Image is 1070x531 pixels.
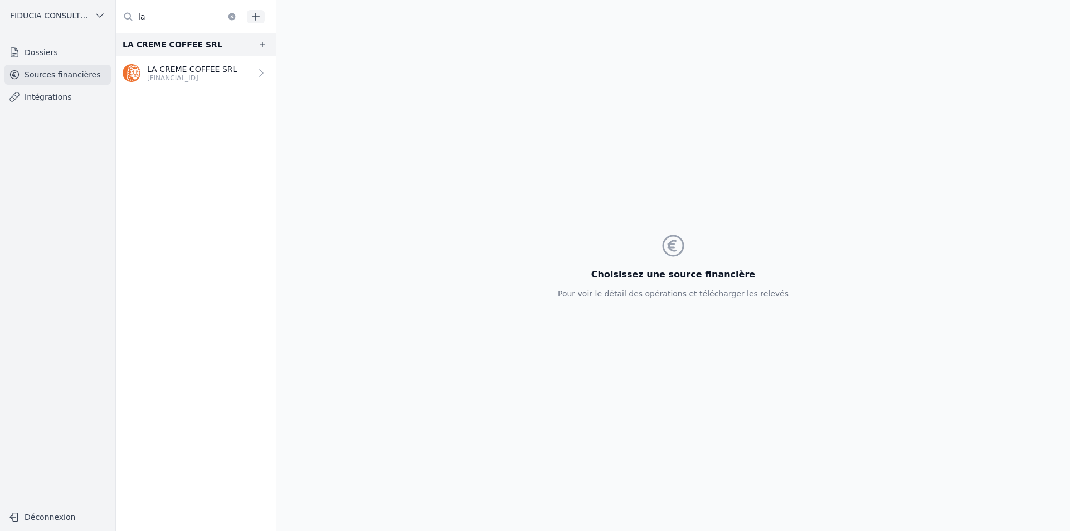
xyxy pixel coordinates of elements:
h3: Choisissez une source financière [558,268,789,281]
p: Pour voir le détail des opérations et télécharger les relevés [558,288,789,299]
button: FIDUCIA CONSULTING SRL [4,7,111,25]
input: Filtrer par dossier... [116,7,243,27]
a: LA CREME COFFEE SRL [FINANCIAL_ID] [116,56,276,90]
p: LA CREME COFFEE SRL [147,64,237,75]
a: Dossiers [4,42,111,62]
img: ing.png [123,64,140,82]
a: Sources financières [4,65,111,85]
span: FIDUCIA CONSULTING SRL [10,10,90,21]
a: Intégrations [4,87,111,107]
button: Déconnexion [4,508,111,526]
div: LA CREME COFFEE SRL [123,38,222,51]
p: [FINANCIAL_ID] [147,74,237,82]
